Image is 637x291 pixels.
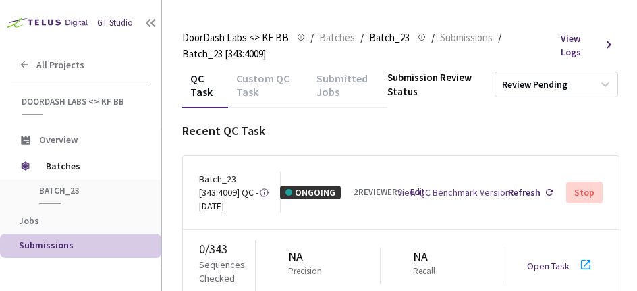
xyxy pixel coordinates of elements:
li: / [360,30,364,46]
div: Stop [574,187,594,198]
p: Sequences Checked [199,258,255,285]
span: View Logs [561,32,599,59]
span: Submissions [19,239,74,251]
div: Recent QC Task [182,122,619,140]
span: Submissions [440,30,493,46]
span: DoorDash Labs <> KF BB [182,30,289,46]
span: Batches [46,153,138,180]
span: Batch_23 [39,185,139,196]
span: Jobs [19,215,39,227]
li: / [498,30,501,46]
span: Batch_23 [369,30,410,46]
a: Open Task [527,260,570,272]
div: GT Studio [97,17,133,30]
div: NA [413,248,441,265]
span: Batch_23 [343:4009] [182,46,266,62]
div: Refresh [508,186,541,199]
div: 0 / 343 [199,240,255,258]
div: Batch_23 [343:4009] QC - [DATE] [199,172,259,213]
div: Submission Review Status [387,70,487,99]
span: DoorDash Labs <> KF BB [22,96,142,107]
p: Precision [288,265,322,278]
div: Custom QC Task [228,72,308,108]
div: 2 REVIEWERS [354,186,402,199]
div: NA [288,248,327,265]
a: Submissions [437,30,495,45]
span: All Projects [36,59,84,71]
li: / [310,30,314,46]
div: QC Task [182,72,228,108]
div: Review Pending [502,78,567,91]
span: Overview [39,134,78,146]
a: Batches [316,30,358,45]
p: Recall [413,265,435,278]
div: Submitted Jobs [308,72,387,108]
div: View QC Benchmark Version [397,186,510,199]
li: / [431,30,435,46]
span: Batches [319,30,355,46]
div: ONGOING [280,186,341,199]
